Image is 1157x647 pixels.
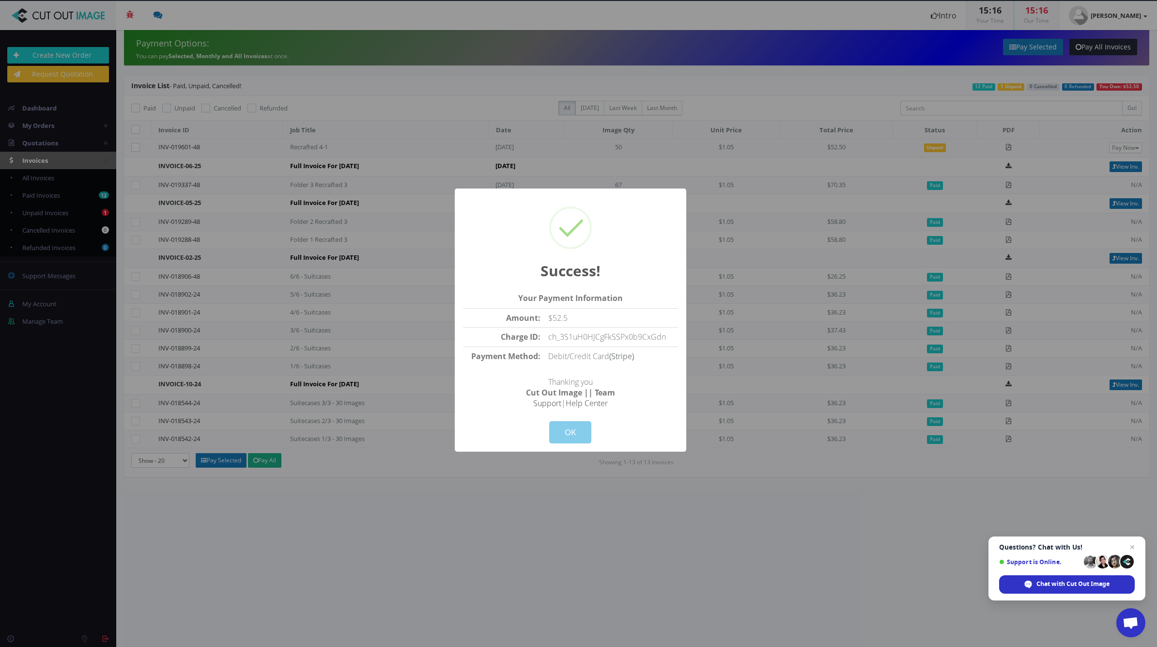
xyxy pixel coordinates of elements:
[518,293,623,303] strong: Your Payment Information
[609,351,634,362] a: (Stripe)
[506,313,540,323] strong: Amount:
[544,328,678,347] td: ch_3S1uH0HJCgFkSSPx0b9CxGdn
[544,308,678,328] td: $52.5
[1116,608,1145,637] a: Open chat
[533,398,561,409] a: Support
[549,421,591,443] button: OK
[999,543,1135,551] span: Questions? Chat with Us!
[501,331,540,342] strong: Charge ID:
[999,558,1080,566] span: Support is Online.
[471,351,540,362] strong: Payment Method:
[544,347,678,366] td: Debit/Credit Card
[526,387,615,398] strong: Cut Out Image || Team
[463,261,678,281] h2: Success!
[566,398,608,409] a: Help Center
[1036,580,1110,588] span: Chat with Cut Out Image
[463,366,678,409] p: Thanking you |
[999,575,1135,594] span: Chat with Cut Out Image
